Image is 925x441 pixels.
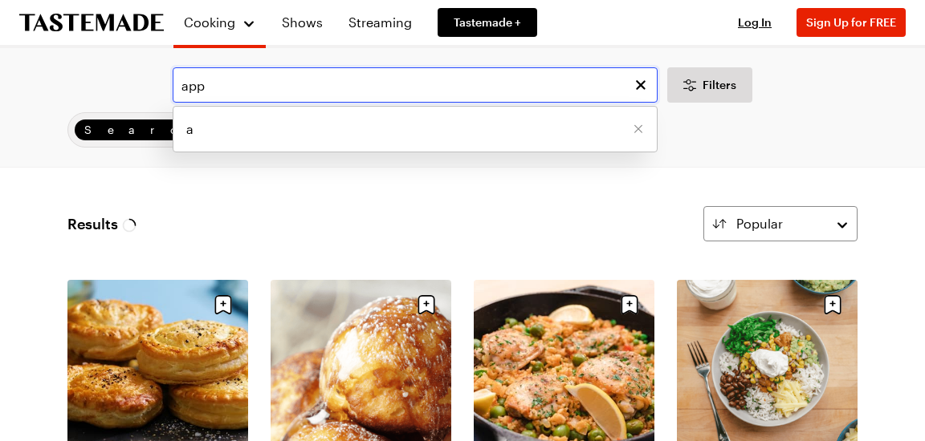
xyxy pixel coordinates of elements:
[723,14,787,30] button: Log In
[667,67,752,103] button: Desktop filters
[806,15,896,29] span: Sign Up for FREE
[817,289,848,320] button: Save recipe
[703,77,736,93] span: Filters
[411,289,442,320] button: Save recipe
[633,123,644,135] button: Remove [object Object]
[184,14,235,30] span: Cooking
[797,8,906,37] button: Sign Up for FREE
[208,289,238,320] button: Save recipe
[614,289,645,320] button: Save recipe
[703,206,858,241] button: Popular
[186,119,194,139] span: a
[738,15,772,29] span: Log In
[736,214,783,233] span: Popular
[454,14,521,30] span: Tastemade +
[632,76,650,94] button: Clear search
[19,14,164,32] a: To Tastemade Home Page
[84,121,283,139] span: Search: a
[67,212,137,235] span: Results
[438,8,537,37] a: Tastemade +
[183,6,256,38] button: Cooking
